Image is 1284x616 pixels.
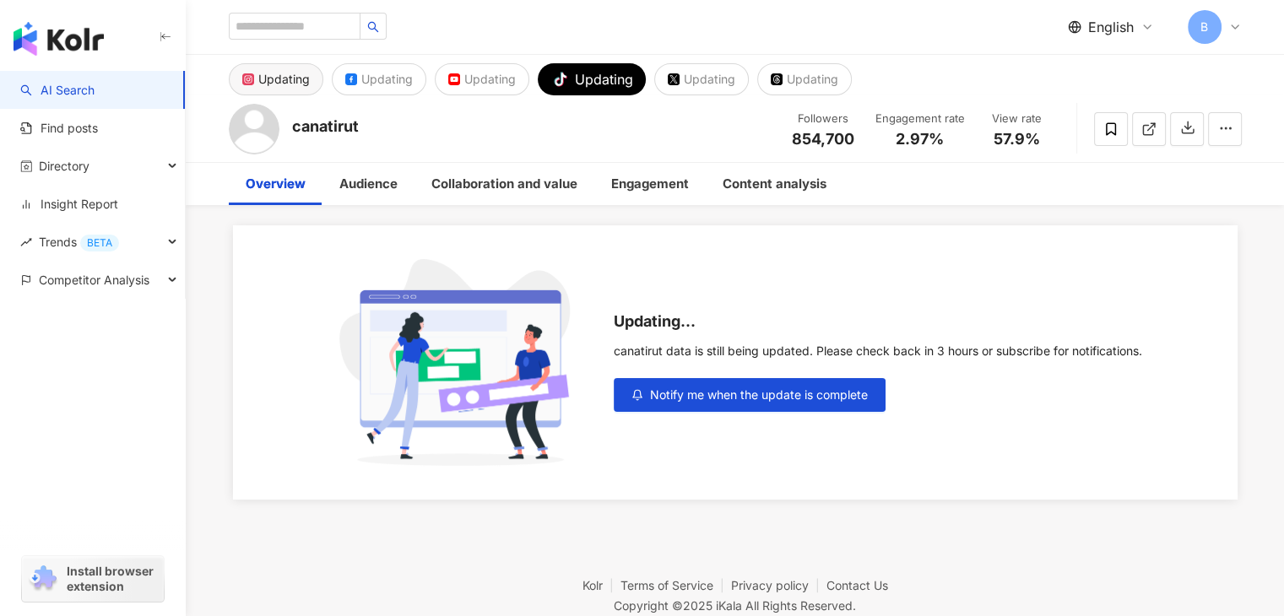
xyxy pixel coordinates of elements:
[80,235,119,251] div: BETA
[994,131,1040,148] span: 57.9%
[431,174,577,194] div: Collaboration and value
[229,104,279,154] img: KOL Avatar
[20,82,95,99] a: searchAI Search
[332,63,426,95] button: Updating
[435,63,529,95] button: Updating
[39,261,149,299] span: Competitor Analysis
[614,344,1142,358] div: canatirut data is still being updated. Please check back in 3 hours or subscribe for notifications.
[258,68,310,91] div: Updating
[464,68,516,91] div: Updating
[985,111,1049,127] div: View rate
[22,556,164,602] a: chrome extensionInstall browser extension
[20,236,32,248] span: rise
[67,564,159,594] span: Install browser extension
[650,388,868,402] span: Notify me when the update is complete
[1088,18,1134,36] span: English
[620,578,731,592] a: Terms of Service
[654,63,749,95] button: Updating
[27,565,59,592] img: chrome extension
[229,63,323,95] button: Updating
[575,68,633,91] div: Updating
[538,63,646,95] button: Updating
[826,578,888,592] a: Contact Us
[292,116,359,137] div: canatirut
[614,598,856,613] div: Copyright © 2025 All Rights Reserved.
[246,174,306,194] div: Overview
[731,578,826,592] a: Privacy policy
[787,68,838,91] div: Updating
[611,174,689,194] div: Engagement
[339,174,398,194] div: Audience
[20,120,98,137] a: Find posts
[361,68,413,91] div: Updating
[875,111,965,127] div: Engagement rate
[14,22,104,56] img: logo
[723,174,826,194] div: Content analysis
[367,21,379,33] span: search
[20,196,118,213] a: Insight Report
[1200,18,1208,36] span: B
[896,131,944,148] span: 2.97%
[792,130,854,148] span: 854,700
[614,313,1142,331] div: Updating...
[39,223,119,261] span: Trends
[716,598,742,613] a: iKala
[684,68,735,91] div: Updating
[614,378,886,412] button: Notify me when the update is complete
[757,63,852,95] button: Updating
[328,259,593,466] img: subscribe cta
[791,111,855,127] div: Followers
[582,578,620,592] a: Kolr
[39,147,89,185] span: Directory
